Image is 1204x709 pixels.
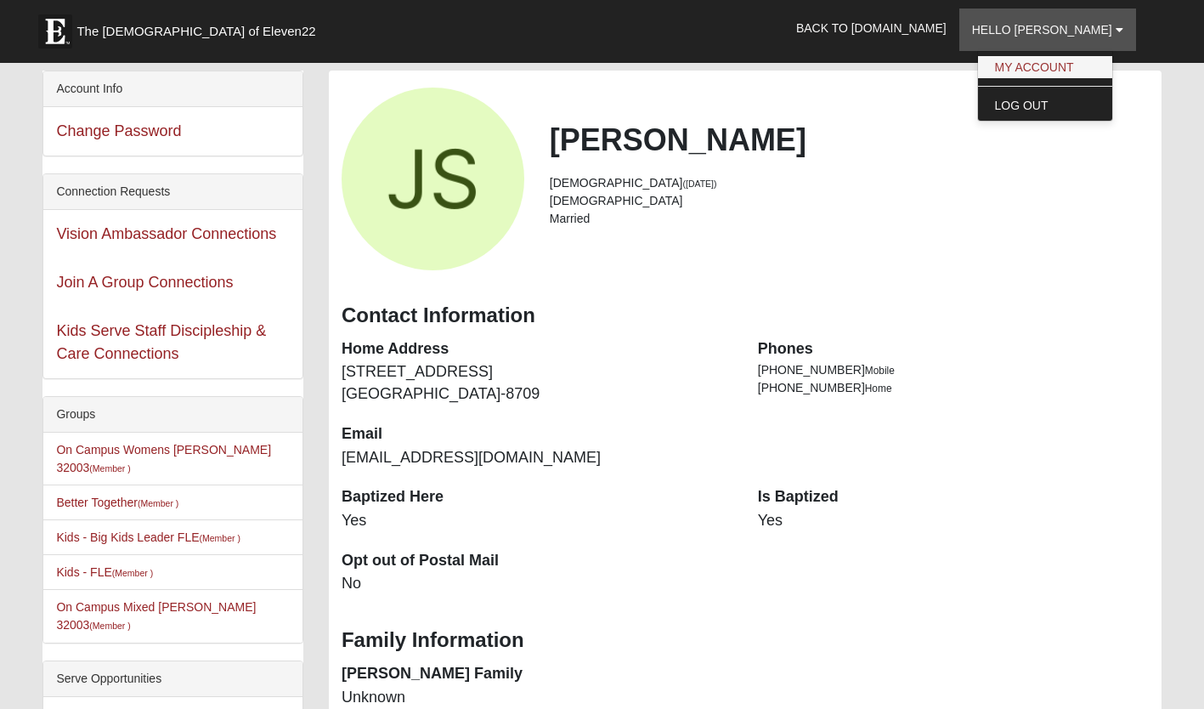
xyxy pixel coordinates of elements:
small: (Member ) [89,621,130,631]
small: (Member ) [138,498,178,508]
dd: [STREET_ADDRESS] [GEOGRAPHIC_DATA]-8709 [342,361,732,405]
a: Kids Serve Staff Discipleship & Care Connections [56,322,266,362]
a: Better Together(Member ) [56,496,178,509]
a: Log Out [978,94,1112,116]
small: (Member ) [112,568,153,578]
dd: Yes [758,510,1149,532]
span: Home [865,383,892,394]
img: Eleven22 logo [38,14,72,48]
h3: Contact Information [342,303,1149,328]
li: Married [550,210,1149,228]
a: On Campus Womens [PERSON_NAME] 32003(Member ) [56,443,271,474]
a: Kids - Big Kids Leader FLE(Member ) [56,530,240,544]
small: ([DATE]) [682,179,716,189]
dt: Email [342,423,732,445]
dd: Yes [342,510,732,532]
h2: [PERSON_NAME] [550,122,1149,158]
li: [PHONE_NUMBER] [758,379,1149,397]
div: Connection Requests [43,174,302,210]
dd: [EMAIL_ADDRESS][DOMAIN_NAME] [342,447,732,469]
a: My Account [978,56,1112,78]
span: Hello [PERSON_NAME] [972,23,1112,37]
dt: Phones [758,338,1149,360]
dt: Baptized Here [342,486,732,508]
a: Join A Group Connections [56,274,233,291]
a: View Fullsize Photo [342,88,524,270]
a: Hello [PERSON_NAME] [959,9,1136,51]
h3: Family Information [342,628,1149,653]
small: (Member ) [89,463,130,474]
dt: Opt out of Postal Mail [342,550,732,572]
a: Vision Ambassador Connections [56,225,276,242]
dd: No [342,573,732,595]
dd: Unknown [342,687,732,709]
a: On Campus Mixed [PERSON_NAME] 32003(Member ) [56,600,256,632]
a: Back to [DOMAIN_NAME] [783,7,959,49]
li: [PHONE_NUMBER] [758,361,1149,379]
span: The [DEMOGRAPHIC_DATA] of Eleven22 [76,23,315,40]
a: The [DEMOGRAPHIC_DATA] of Eleven22 [30,6,370,48]
a: Change Password [56,122,181,139]
div: Serve Opportunities [43,661,302,697]
dt: Home Address [342,338,732,360]
li: [DEMOGRAPHIC_DATA] [550,174,1149,192]
li: [DEMOGRAPHIC_DATA] [550,192,1149,210]
span: Mobile [865,365,895,377]
div: Groups [43,397,302,433]
small: (Member ) [200,533,240,543]
div: Account Info [43,71,302,107]
a: Kids - FLE(Member ) [56,565,153,579]
dt: Is Baptized [758,486,1149,508]
dt: [PERSON_NAME] Family [342,663,732,685]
